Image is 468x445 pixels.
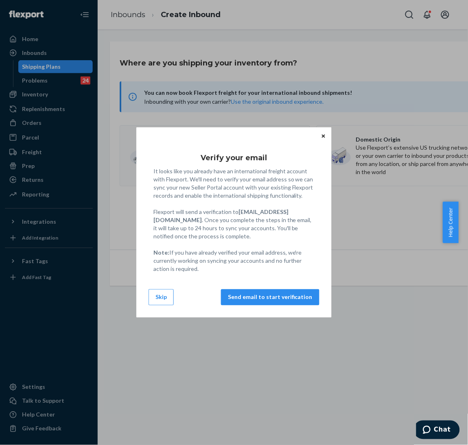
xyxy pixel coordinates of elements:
button: Help Center [443,202,459,243]
p: It looks like you already have an international freight account with Flexport. We'll need to veri... [153,167,315,273]
button: Send email to start verification [221,289,319,305]
span: Chat [18,6,35,13]
strong: Note: [153,249,169,256]
h3: Verify your email [201,153,267,163]
button: Close [319,131,328,140]
button: Skip [149,289,174,305]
